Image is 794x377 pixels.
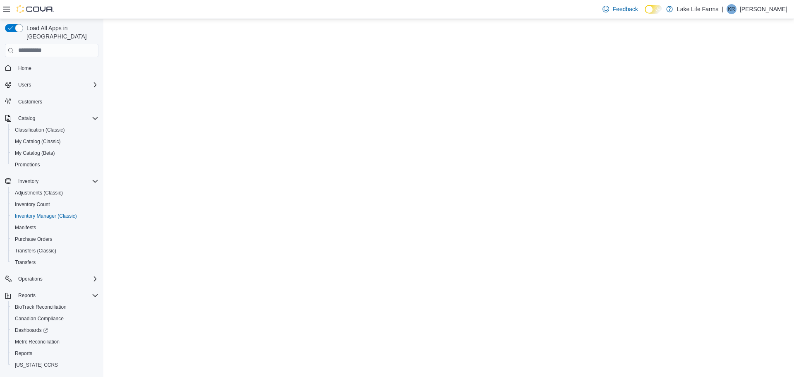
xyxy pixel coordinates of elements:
[18,178,38,185] span: Inventory
[15,190,63,196] span: Adjustments (Classic)
[18,115,35,122] span: Catalog
[8,199,102,210] button: Inventory Count
[8,245,102,257] button: Transfers (Classic)
[15,138,61,145] span: My Catalog (Classic)
[8,301,102,313] button: BioTrack Reconciliation
[15,213,77,219] span: Inventory Manager (Classic)
[12,188,98,198] span: Adjustments (Classic)
[2,273,102,285] button: Operations
[15,315,64,322] span: Canadian Compliance
[12,223,98,233] span: Manifests
[12,314,98,324] span: Canadian Compliance
[8,257,102,268] button: Transfers
[12,302,70,312] a: BioTrack Reconciliation
[12,125,98,135] span: Classification (Classic)
[15,362,58,368] span: [US_STATE] CCRS
[12,314,67,324] a: Canadian Compliance
[15,113,38,123] button: Catalog
[8,147,102,159] button: My Catalog (Beta)
[8,159,102,170] button: Promotions
[12,199,53,209] a: Inventory Count
[12,257,39,267] a: Transfers
[12,137,64,146] a: My Catalog (Classic)
[15,161,40,168] span: Promotions
[18,82,31,88] span: Users
[15,63,98,73] span: Home
[12,246,98,256] span: Transfers (Classic)
[12,223,39,233] a: Manifests
[12,211,98,221] span: Inventory Manager (Classic)
[12,199,98,209] span: Inventory Count
[2,62,102,74] button: Home
[2,290,102,301] button: Reports
[15,327,48,334] span: Dashboards
[12,137,98,146] span: My Catalog (Classic)
[645,5,662,14] input: Dark Mode
[8,187,102,199] button: Adjustments (Classic)
[8,124,102,136] button: Classification (Classic)
[12,234,98,244] span: Purchase Orders
[8,348,102,359] button: Reports
[15,63,35,73] a: Home
[728,4,735,14] span: KR
[15,224,36,231] span: Manifests
[12,325,51,335] a: Dashboards
[612,5,638,13] span: Feedback
[18,98,42,105] span: Customers
[15,291,98,300] span: Reports
[8,136,102,147] button: My Catalog (Classic)
[8,222,102,233] button: Manifests
[12,148,98,158] span: My Catalog (Beta)
[18,65,31,72] span: Home
[15,236,53,243] span: Purchase Orders
[722,4,723,14] p: |
[15,97,45,107] a: Customers
[15,350,32,357] span: Reports
[15,80,98,90] span: Users
[2,113,102,124] button: Catalog
[17,5,54,13] img: Cova
[15,201,50,208] span: Inventory Count
[18,276,43,282] span: Operations
[23,24,98,41] span: Load All Apps in [GEOGRAPHIC_DATA]
[12,125,68,135] a: Classification (Classic)
[12,211,80,221] a: Inventory Manager (Classic)
[15,176,98,186] span: Inventory
[15,274,46,284] button: Operations
[12,337,63,347] a: Metrc Reconciliation
[12,188,66,198] a: Adjustments (Classic)
[12,360,61,370] a: [US_STATE] CCRS
[15,339,60,345] span: Metrc Reconciliation
[15,113,98,123] span: Catalog
[12,234,56,244] a: Purchase Orders
[12,348,98,358] span: Reports
[12,360,98,370] span: Washington CCRS
[12,325,98,335] span: Dashboards
[15,247,56,254] span: Transfers (Classic)
[8,233,102,245] button: Purchase Orders
[18,292,36,299] span: Reports
[15,304,67,310] span: BioTrack Reconciliation
[8,210,102,222] button: Inventory Manager (Classic)
[727,4,737,14] div: Kate Rossow
[740,4,787,14] p: [PERSON_NAME]
[15,96,98,107] span: Customers
[8,336,102,348] button: Metrc Reconciliation
[15,150,55,156] span: My Catalog (Beta)
[15,80,34,90] button: Users
[15,291,39,300] button: Reports
[12,160,43,170] a: Promotions
[599,1,641,17] a: Feedback
[12,348,36,358] a: Reports
[12,302,98,312] span: BioTrack Reconciliation
[15,259,36,266] span: Transfers
[12,246,60,256] a: Transfers (Classic)
[2,79,102,91] button: Users
[2,175,102,187] button: Inventory
[8,324,102,336] a: Dashboards
[8,313,102,324] button: Canadian Compliance
[8,359,102,371] button: [US_STATE] CCRS
[15,127,65,133] span: Classification (Classic)
[12,337,98,347] span: Metrc Reconciliation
